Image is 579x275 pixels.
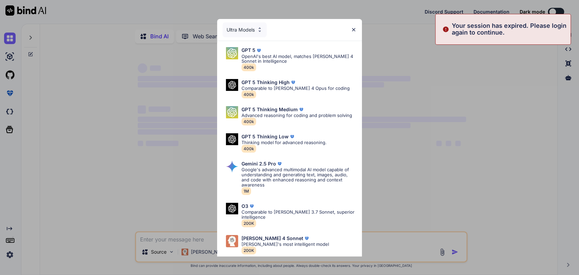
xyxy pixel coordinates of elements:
[242,80,290,85] p: GPT 5 Thinking High
[242,86,350,91] p: Comparable to [PERSON_NAME] 4 Opus for coding
[242,47,255,53] p: GPT 5
[351,27,356,33] img: close
[242,113,352,118] p: Advanced reasoning for coding and problem solving
[226,203,238,215] img: Pick Models
[303,235,310,242] img: premium
[226,47,238,59] img: Pick Models
[242,134,289,139] p: GPT 5 Thinking Low
[242,242,329,247] p: [PERSON_NAME]'s most intelligent model
[276,160,283,167] img: premium
[242,236,303,241] p: [PERSON_NAME] 4 Sonnet
[242,118,256,125] span: 400k
[242,54,356,64] p: OpenAI's best AI model, matches [PERSON_NAME] 4 Sonnet in Intelligence
[255,47,262,54] img: premium
[242,140,327,145] p: Thinking model for advanced reasoning.
[242,187,251,195] span: 1M
[298,106,305,113] img: premium
[242,145,256,153] span: 400k
[452,22,566,36] p: Your session has expired. Please login again to continue.
[226,79,238,91] img: Pick Models
[248,203,255,210] img: premium
[226,235,238,247] img: Pick Models
[242,63,256,71] span: 400k
[257,27,263,33] img: Pick Models
[242,167,356,188] p: Google's advanced multimodal AI model capable of understanding and generating text, images, audio...
[226,160,238,173] img: Pick Models
[242,210,356,220] p: Comparable to [PERSON_NAME] 3.7 Sonnet, superior intelligence
[242,161,276,166] p: Gemini 2.5 Pro
[223,22,267,37] div: Ultra Models
[242,219,256,227] span: 200K
[226,133,238,145] img: Pick Models
[242,107,298,112] p: GPT 5 Thinking Medium
[442,22,449,36] img: alert
[242,203,248,209] p: O3
[242,91,256,98] span: 400k
[242,247,256,254] span: 200K
[289,133,295,140] img: premium
[290,79,296,86] img: premium
[226,106,238,118] img: Pick Models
